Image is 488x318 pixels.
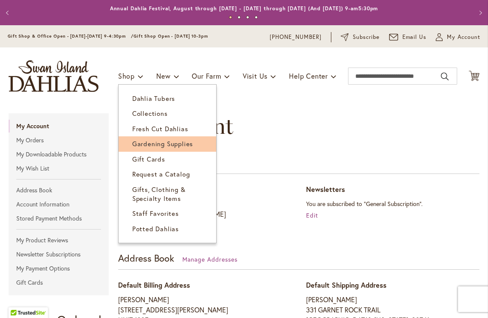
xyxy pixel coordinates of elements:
a: store logo [9,60,98,92]
a: Gift Cards [119,152,216,167]
strong: My Account [9,120,109,132]
span: Newsletters [306,185,345,194]
span: Shop [118,71,135,80]
button: 4 of 4 [255,16,258,19]
a: Email Us [389,33,427,41]
button: 2 of 4 [238,16,241,19]
span: Dahlia Tubers [132,94,175,103]
strong: Address Book [118,252,174,264]
button: My Account [436,33,480,41]
a: My Orders [9,134,109,147]
a: My Payment Options [9,262,109,275]
iframe: Launch Accessibility Center [6,288,30,312]
a: [PHONE_NUMBER] [270,33,321,41]
a: Stored Payment Methods [9,212,109,225]
span: Visit Us [243,71,268,80]
a: Newsletter Subscriptions [9,248,109,261]
a: Address Book [9,184,109,197]
a: Annual Dahlia Festival, August through [DATE] - [DATE] through [DATE] (And [DATE]) 9-am5:30pm [110,5,378,12]
span: Gardening Supplies [132,139,193,148]
a: Manage Addresses [182,255,238,263]
span: Gift Shop & Office Open - [DATE]-[DATE] 9-4:30pm / [8,33,134,39]
a: Account Information [9,198,109,211]
span: Request a Catalog [132,170,190,178]
button: 1 of 4 [229,16,232,19]
span: New [156,71,170,80]
span: Gifts, Clothing & Specialty Items [132,185,186,203]
span: Potted Dahlias [132,224,179,233]
span: Gift Shop Open - [DATE] 10-3pm [134,33,208,39]
button: 3 of 4 [246,16,249,19]
span: Email Us [402,33,427,41]
button: Next [471,4,488,21]
a: Subscribe [341,33,380,41]
span: Subscribe [353,33,380,41]
span: Staff Favorites [132,209,179,218]
a: My Wish List [9,162,109,175]
span: Fresh Cut Dahlias [132,124,188,133]
span: Default Billing Address [118,280,190,289]
span: My Account [447,33,480,41]
a: Edit [306,211,318,219]
span: Help Center [289,71,328,80]
a: My Product Reviews [9,234,109,247]
span: Collections [132,109,168,118]
a: My Downloadable Products [9,148,109,161]
a: Gift Cards [9,276,109,289]
span: Default Shipping Address [306,280,387,289]
span: Our Farm [192,71,221,80]
p: You are subscribed to "General Subscription". [306,199,479,209]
